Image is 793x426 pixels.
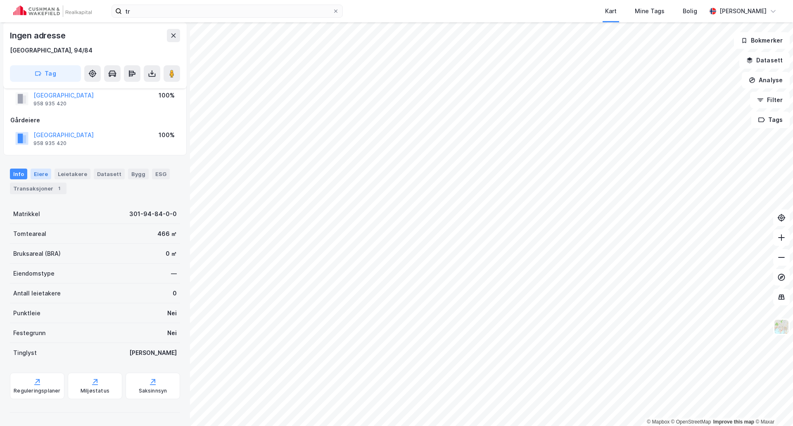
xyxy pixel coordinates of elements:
[10,45,93,55] div: [GEOGRAPHIC_DATA], 94/84
[10,183,66,194] div: Transaksjoner
[750,92,790,108] button: Filter
[159,90,175,100] div: 100%
[774,319,789,335] img: Z
[31,169,51,179] div: Eiere
[14,388,60,394] div: Reguleringsplaner
[647,419,670,425] a: Mapbox
[10,29,67,42] div: Ingen adresse
[171,269,177,278] div: —
[635,6,665,16] div: Mine Tags
[751,112,790,128] button: Tags
[13,229,46,239] div: Tomteareal
[10,115,180,125] div: Gårdeiere
[167,308,177,318] div: Nei
[128,169,149,179] div: Bygg
[33,100,66,107] div: 958 935 420
[13,348,37,358] div: Tinglyst
[166,249,177,259] div: 0 ㎡
[122,5,332,17] input: Søk på adresse, matrikkel, gårdeiere, leietakere eller personer
[94,169,125,179] div: Datasett
[13,5,92,17] img: cushman-wakefield-realkapital-logo.202ea83816669bd177139c58696a8fa1.svg
[752,386,793,426] div: Kontrollprogram for chat
[139,388,167,394] div: Saksinnsyn
[734,32,790,49] button: Bokmerker
[719,6,767,16] div: [PERSON_NAME]
[752,386,793,426] iframe: Chat Widget
[33,140,66,147] div: 958 935 420
[13,269,55,278] div: Eiendomstype
[13,249,61,259] div: Bruksareal (BRA)
[129,348,177,358] div: [PERSON_NAME]
[159,130,175,140] div: 100%
[605,6,617,16] div: Kart
[167,328,177,338] div: Nei
[13,209,40,219] div: Matrikkel
[683,6,697,16] div: Bolig
[129,209,177,219] div: 301-94-84-0-0
[10,169,27,179] div: Info
[173,288,177,298] div: 0
[13,288,61,298] div: Antall leietakere
[13,328,45,338] div: Festegrunn
[157,229,177,239] div: 466 ㎡
[13,308,40,318] div: Punktleie
[55,169,90,179] div: Leietakere
[152,169,170,179] div: ESG
[55,184,63,193] div: 1
[10,65,81,82] button: Tag
[739,52,790,69] button: Datasett
[713,419,754,425] a: Improve this map
[742,72,790,88] button: Analyse
[671,419,711,425] a: OpenStreetMap
[81,388,109,394] div: Miljøstatus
